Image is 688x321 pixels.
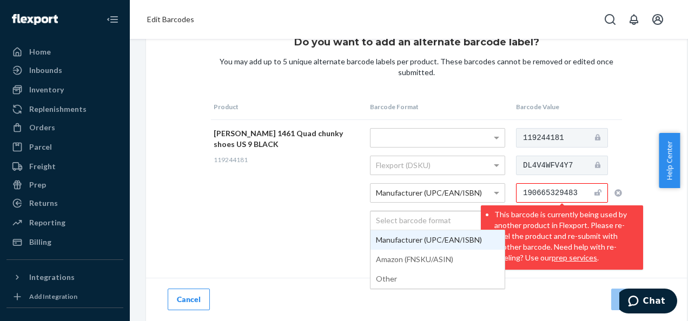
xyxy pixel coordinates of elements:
button: Open Search Box [599,9,621,30]
th: Barcode Value [513,94,622,120]
div: Inbounds [29,65,62,76]
a: Inbounds [6,62,123,79]
a: Freight [6,158,123,175]
button: Add [611,289,665,310]
a: Billing [6,233,123,251]
button: Open account menu [647,9,669,30]
div: [object Object] [371,269,505,289]
iframe: Opens a widget where you can chat to one of our agents [619,289,677,316]
div: Billing [29,237,51,248]
div: Flexport (DSKU) [371,156,505,175]
span: Edit Barcodes [147,15,194,24]
button: Help Center [659,133,680,188]
div: Freight [29,161,56,172]
img: Flexport logo [12,14,58,25]
div: [PERSON_NAME] 1461 Quad chunky shoes US 9 BLACK [214,128,359,150]
div: [object Object] [371,250,505,269]
a: Returns [6,195,123,212]
div: Replenishments [29,104,87,115]
div: Home [29,46,51,57]
div: Reporting [29,217,65,228]
a: Parcel [6,138,123,156]
button: Integrations [6,269,123,286]
span: 119244181 [214,156,248,164]
button: Close Navigation [102,9,123,30]
div: Orders [29,122,55,133]
div: Parcel [29,142,52,152]
a: Reporting [6,214,123,231]
div: Inventory [29,84,64,95]
ol: breadcrumbs [138,5,203,34]
div: Returns [29,198,58,209]
div: [object Object] [371,230,505,250]
button: prep services [552,252,597,263]
a: Orders [6,119,123,136]
h1: Do you want to add an alternate barcode label? [211,37,622,48]
a: Replenishments [6,101,123,118]
th: Barcode Format [367,94,513,120]
button: Cancel [168,289,210,310]
th: Product [211,94,367,120]
div: You may add up to 5 unique alternate barcode labels per product. These barcodes cannot be removed... [211,56,622,78]
a: Home [6,43,123,61]
div: Add Integration [29,292,77,301]
div: Prep [29,179,46,190]
a: Prep [6,176,123,193]
div: Select barcode format [371,211,505,230]
a: Inventory [6,81,123,98]
li: This barcode is currently being used by another product in Flexport. Please re-label the product ... [494,206,638,263]
div: Integrations [29,272,75,283]
a: Add Integration [6,290,123,303]
span: Manufacturer (UPC/EAN/ISBN) [376,188,482,197]
button: Open notifications [623,9,645,30]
